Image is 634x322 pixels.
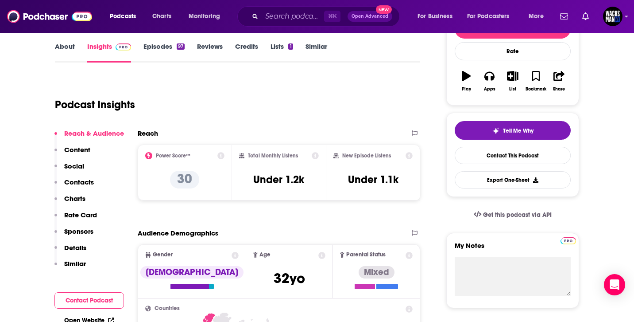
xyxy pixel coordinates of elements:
span: More [529,10,544,23]
button: Rate Card [54,211,97,227]
p: Rate Card [64,211,97,219]
button: Bookmark [524,65,547,97]
button: Export One-Sheet [455,171,571,188]
button: Show profile menu [603,7,622,26]
button: Play [455,65,478,97]
img: Podchaser - Follow, Share and Rate Podcasts [7,8,92,25]
img: Podchaser Pro [116,43,131,51]
img: tell me why sparkle [492,127,499,134]
span: Podcasts [110,10,136,23]
button: open menu [182,9,232,24]
img: Podchaser Pro [561,237,576,244]
button: open menu [522,9,555,24]
button: List [501,65,524,97]
p: Charts [64,194,85,203]
a: Pro website [561,236,576,244]
button: Similar [54,259,86,276]
div: Search podcasts, credits, & more... [246,6,408,27]
div: 97 [177,43,185,50]
div: [DEMOGRAPHIC_DATA] [140,266,244,279]
a: Similar [305,42,327,63]
h2: Reach [138,129,158,137]
label: My Notes [455,241,571,257]
p: Reach & Audience [64,129,124,137]
button: Details [54,243,86,260]
h2: Audience Demographics [138,229,218,237]
a: Credits [235,42,258,63]
a: Episodes97 [143,42,185,63]
div: List [509,86,516,92]
p: Similar [64,259,86,268]
h3: Under 1.2k [253,173,304,186]
span: Charts [152,10,171,23]
p: Content [64,145,90,154]
button: Contacts [54,178,94,194]
span: For Business [418,10,452,23]
span: Logged in as WachsmanNY [603,7,622,26]
div: Bookmark [526,86,546,92]
button: open menu [104,9,147,24]
span: Open Advanced [352,14,388,19]
button: Social [54,162,84,178]
a: About [55,42,75,63]
a: InsightsPodchaser Pro [87,42,131,63]
button: tell me why sparkleTell Me Why [455,121,571,140]
span: Parental Status [346,252,386,258]
a: Show notifications dropdown [579,9,592,24]
input: Search podcasts, credits, & more... [262,9,324,24]
div: Mixed [359,266,394,279]
a: Lists1 [271,42,293,63]
h1: Podcast Insights [55,98,135,111]
span: Countries [155,306,180,311]
button: open menu [411,9,464,24]
p: Social [64,162,84,170]
span: New [376,5,392,14]
span: 32 yo [274,270,305,287]
div: Share [553,86,565,92]
a: Get this podcast via API [467,204,559,226]
button: Contact Podcast [54,292,124,309]
span: Get this podcast via API [483,211,552,219]
h2: Total Monthly Listens [248,153,298,159]
a: Contact This Podcast [455,147,571,164]
button: Content [54,145,90,162]
button: Sponsors [54,227,93,243]
p: Details [64,243,86,252]
button: open menu [461,9,522,24]
span: ⌘ K [324,11,340,22]
div: Open Intercom Messenger [604,274,625,295]
button: Share [548,65,571,97]
div: 1 [288,43,293,50]
p: Sponsors [64,227,93,236]
h3: Under 1.1k [348,173,398,186]
button: Reach & Audience [54,129,124,145]
h2: Power Score™ [156,153,190,159]
span: For Podcasters [467,10,510,23]
div: Play [462,86,471,92]
span: Age [259,252,271,258]
img: User Profile [603,7,622,26]
button: Apps [478,65,501,97]
a: Charts [147,9,177,24]
span: Monitoring [189,10,220,23]
span: Gender [153,252,173,258]
div: Apps [484,86,495,92]
span: Tell Me Why [503,127,533,134]
a: Show notifications dropdown [557,9,572,24]
a: Reviews [197,42,223,63]
p: Contacts [64,178,94,186]
h2: New Episode Listens [342,153,391,159]
div: Rate [455,42,571,60]
button: Open AdvancedNew [348,11,392,22]
button: Charts [54,194,85,211]
p: 30 [170,171,199,188]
